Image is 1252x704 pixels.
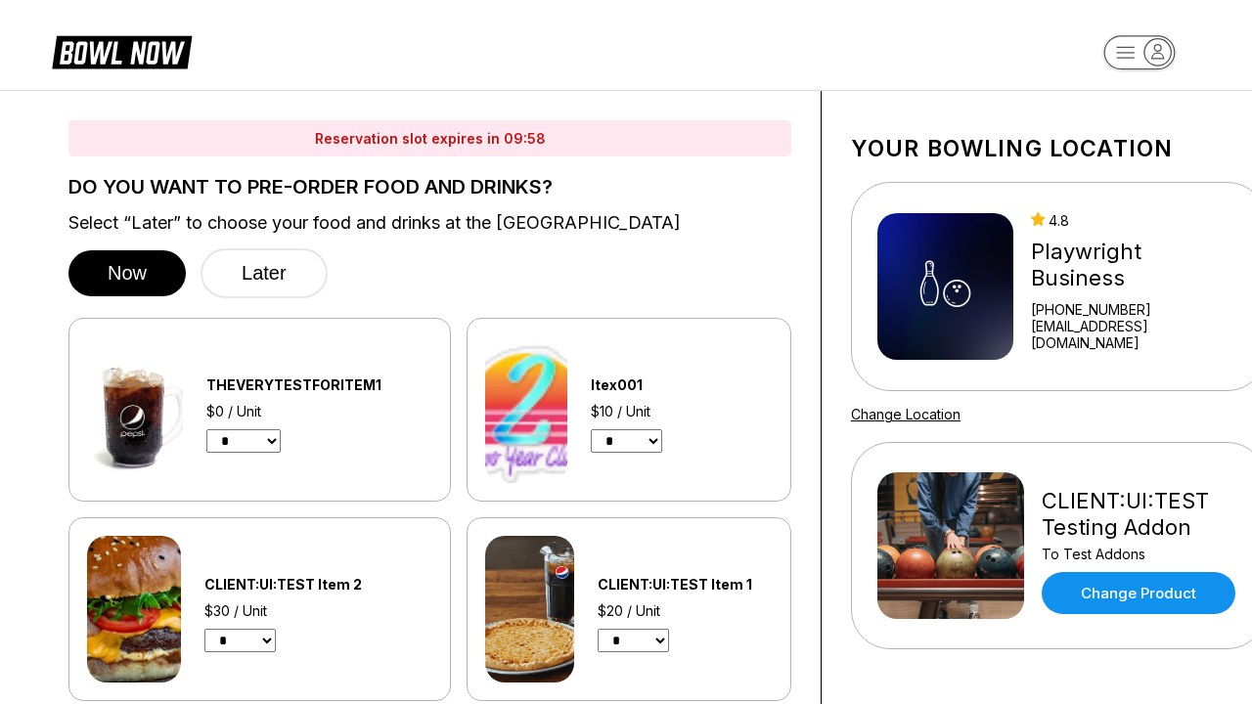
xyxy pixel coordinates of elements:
div: To Test Addons [1042,546,1240,562]
div: [PHONE_NUMBER] [1031,301,1240,318]
div: $0 / Unit [206,403,432,419]
div: $10 / Unit [591,403,727,419]
img: CLIENT:UI:TEST Item 1 [485,536,574,682]
div: $30 / Unit [204,602,415,619]
a: [EMAIL_ADDRESS][DOMAIN_NAME] [1031,318,1240,351]
div: Playwright Business [1031,239,1240,291]
div: Reservation slot expires in 09:58 [68,120,791,156]
div: 4.8 [1031,212,1240,229]
a: Change Product [1042,572,1235,614]
img: CLIENT:UI:TEST Item 2 [87,536,181,682]
img: THEVERYTESTFORITEM1 [87,336,183,483]
div: Itex001 [591,376,727,393]
div: THEVERYTESTFORITEM1 [206,376,432,393]
div: CLIENT:UI:TEST Item 1 [598,576,773,593]
img: CLIENT:UI:TEST Testing Addon [877,472,1024,619]
button: Now [68,250,186,296]
a: Change Location [851,406,961,422]
label: Select “Later” to choose your food and drinks at the [GEOGRAPHIC_DATA] [68,212,791,234]
div: CLIENT:UI:TEST Testing Addon [1042,488,1240,541]
div: CLIENT:UI:TEST Item 2 [204,576,415,593]
img: Playwright Business [877,213,1013,360]
img: Itex001 [485,336,567,483]
div: $20 / Unit [598,602,773,619]
label: DO YOU WANT TO PRE-ORDER FOOD AND DRINKS? [68,176,791,198]
button: Later [201,248,328,298]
